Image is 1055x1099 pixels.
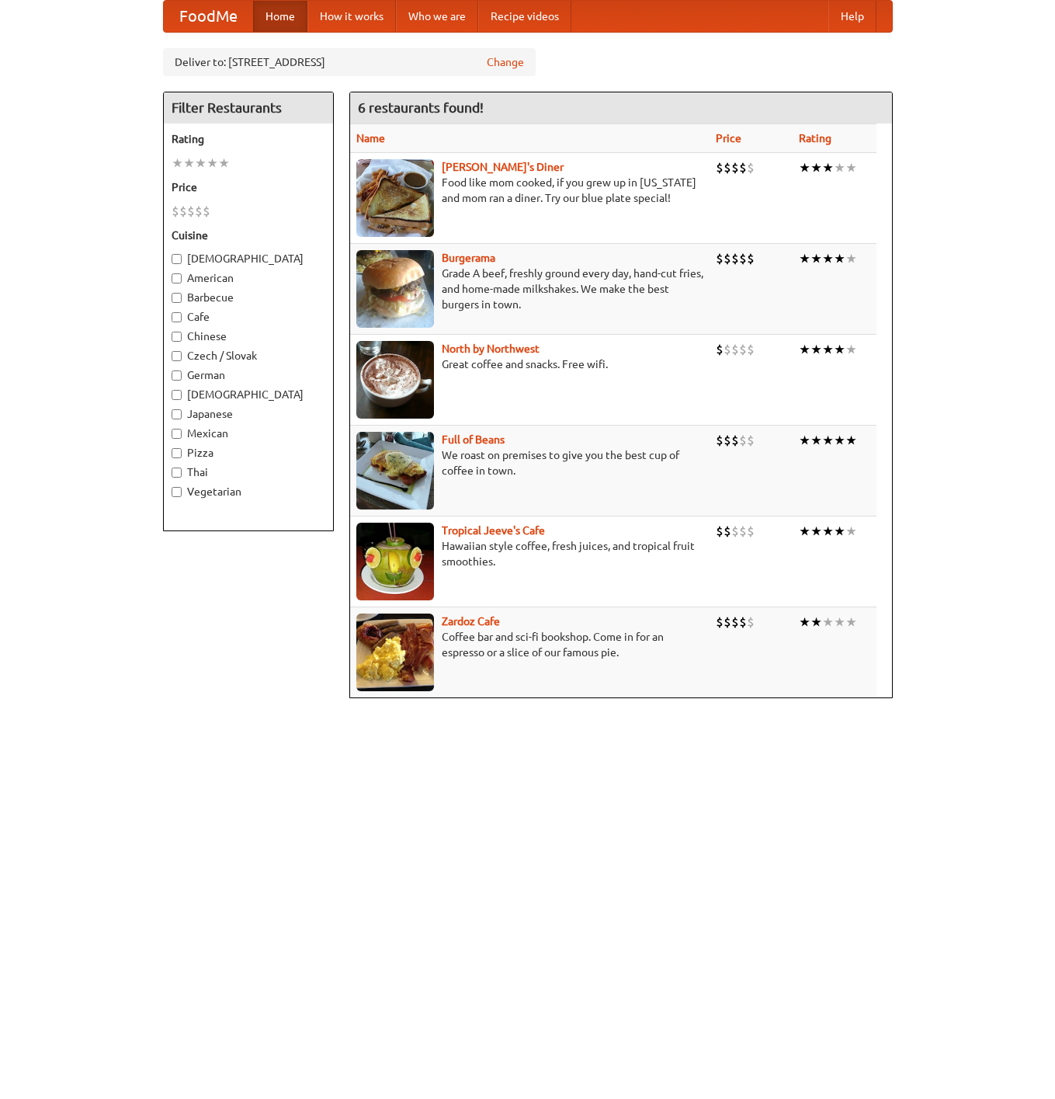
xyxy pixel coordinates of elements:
[172,203,179,220] li: $
[172,290,325,305] label: Barbecue
[442,615,500,628] a: Zardoz Cafe
[396,1,478,32] a: Who we are
[799,523,810,540] li: ★
[845,614,857,631] li: ★
[442,524,545,537] b: Tropical Jeeve's Cafe
[442,433,505,446] a: Full of Beans
[716,159,724,176] li: $
[739,614,747,631] li: $
[356,523,434,600] img: jeeves.jpg
[828,1,876,32] a: Help
[731,523,739,540] li: $
[356,447,703,478] p: We roast on premises to give you the best cup of coffee in town.
[810,614,822,631] li: ★
[172,409,182,419] input: Japanese
[716,614,724,631] li: $
[739,250,747,267] li: $
[253,1,307,32] a: Home
[731,159,739,176] li: $
[810,250,822,267] li: ★
[356,159,434,237] img: sallys.jpg
[172,293,182,303] input: Barbecue
[747,432,755,449] li: $
[179,203,187,220] li: $
[172,464,325,480] label: Thai
[822,159,834,176] li: ★
[810,341,822,358] li: ★
[822,250,834,267] li: ★
[195,155,206,172] li: ★
[834,432,845,449] li: ★
[845,250,857,267] li: ★
[747,250,755,267] li: $
[834,614,845,631] li: ★
[478,1,571,32] a: Recipe videos
[834,250,845,267] li: ★
[822,432,834,449] li: ★
[724,523,731,540] li: $
[731,432,739,449] li: $
[822,341,834,358] li: ★
[307,1,396,32] a: How it works
[356,614,434,691] img: zardoz.jpg
[716,341,724,358] li: $
[747,159,755,176] li: $
[724,341,731,358] li: $
[747,614,755,631] li: $
[172,487,182,497] input: Vegetarian
[172,131,325,147] h5: Rating
[810,523,822,540] li: ★
[724,614,731,631] li: $
[172,387,325,402] label: [DEMOGRAPHIC_DATA]
[172,484,325,499] label: Vegetarian
[187,203,195,220] li: $
[810,159,822,176] li: ★
[845,341,857,358] li: ★
[172,348,325,363] label: Czech / Slovak
[172,251,325,266] label: [DEMOGRAPHIC_DATA]
[356,432,434,510] img: beans.jpg
[203,203,210,220] li: $
[164,1,253,32] a: FoodMe
[834,523,845,540] li: ★
[845,159,857,176] li: ★
[172,228,325,243] h5: Cuisine
[172,309,325,325] label: Cafe
[356,175,703,206] p: Food like mom cooked, if you grew up in [US_STATE] and mom ran a diner. Try our blue plate special!
[172,329,325,344] label: Chinese
[172,367,325,383] label: German
[739,341,747,358] li: $
[724,250,731,267] li: $
[172,155,183,172] li: ★
[739,432,747,449] li: $
[218,155,230,172] li: ★
[172,370,182,381] input: German
[822,523,834,540] li: ★
[172,445,325,461] label: Pizza
[172,270,325,286] label: American
[731,614,739,631] li: $
[716,132,741,144] a: Price
[172,179,325,195] h5: Price
[163,48,536,76] div: Deliver to: [STREET_ADDRESS]
[356,629,703,660] p: Coffee bar and sci-fi bookshop. Come in for an espresso or a slice of our famous pie.
[799,132,831,144] a: Rating
[845,523,857,540] li: ★
[164,92,333,123] h4: Filter Restaurants
[442,252,495,264] a: Burgerama
[356,356,703,372] p: Great coffee and snacks. Free wifi.
[172,332,182,342] input: Chinese
[799,432,810,449] li: ★
[747,341,755,358] li: $
[739,159,747,176] li: $
[356,250,434,328] img: burgerama.jpg
[172,312,182,322] input: Cafe
[356,266,703,312] p: Grade A beef, freshly ground every day, hand-cut fries, and home-made milkshakes. We make the bes...
[799,614,810,631] li: ★
[442,343,540,355] a: North by Northwest
[845,432,857,449] li: ★
[172,351,182,361] input: Czech / Slovak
